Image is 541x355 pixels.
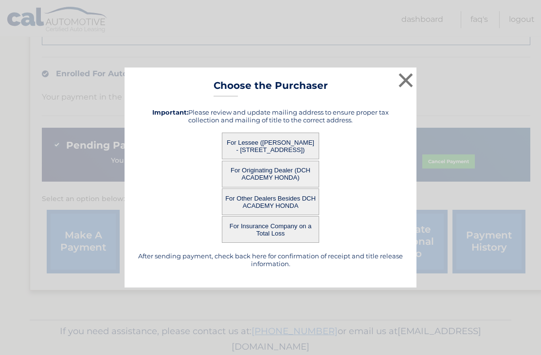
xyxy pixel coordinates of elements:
[222,133,319,159] button: For Lessee ([PERSON_NAME] - [STREET_ADDRESS])
[396,70,415,90] button: ×
[137,108,404,124] h5: Please review and update mailing address to ensure proper tax collection and mailing of title to ...
[214,80,328,97] h3: Choose the Purchaser
[152,108,188,116] strong: Important:
[137,252,404,268] h5: After sending payment, check back here for confirmation of receipt and title release information.
[222,161,319,187] button: For Originating Dealer (DCH ACADEMY HONDA)
[222,216,319,243] button: For Insurance Company on a Total Loss
[222,188,319,215] button: For Other Dealers Besides DCH ACADEMY HONDA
